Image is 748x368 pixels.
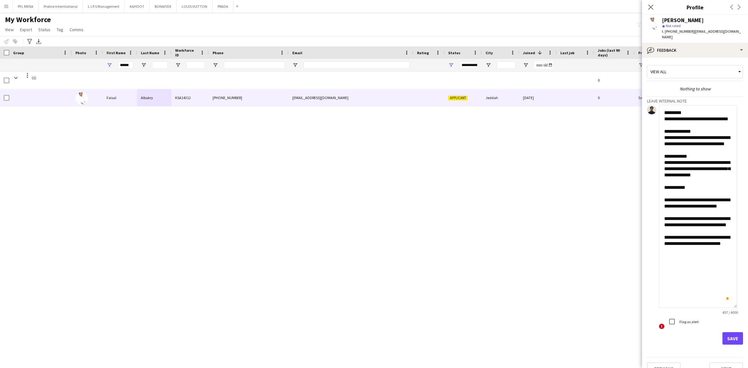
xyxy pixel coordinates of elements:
span: (1) [32,72,36,84]
a: View [2,26,16,34]
span: Last Name [141,50,159,55]
span: Rating [417,50,429,55]
button: PFL MENA [13,0,39,12]
span: Status [38,27,50,32]
button: BONAFIDE [150,0,177,12]
div: [PHONE_NUMBER] [209,89,289,106]
label: Flag as alert [678,319,699,324]
span: | [EMAIL_ADDRESS][DOMAIN_NAME] [662,29,741,39]
button: Open Filter Menu [638,62,644,68]
div: [EMAIL_ADDRESS][DOMAIN_NAME] [289,89,413,106]
span: Photo [75,50,86,55]
textarea: To enrich screen reader interactions, please activate Accessibility in Grammarly extension settings [659,105,737,308]
a: Comms [67,26,86,34]
span: ! [659,323,664,329]
div: Jeddah [482,89,519,106]
h3: Profile [642,3,748,11]
span: View all [650,69,666,74]
div: KSA14312 [171,89,209,106]
app-action-btn: Advanced filters [26,38,33,45]
input: Phone Filter Input [224,61,285,69]
app-action-btn: Export XLSX [35,38,42,45]
span: City [486,50,493,55]
input: City Filter Input [497,61,515,69]
span: Joined [523,50,535,55]
span: 457 / 4000 [717,310,743,315]
span: Group [13,50,24,55]
div: 0 [594,72,635,89]
div: 0 [594,89,635,106]
a: Status [36,26,53,34]
span: Tag [57,27,63,32]
span: t. [PHONE_NUMBER] [662,29,694,34]
span: Jobs (last 90 days) [598,48,623,57]
a: Tag [54,26,66,34]
button: Open Filter Menu [448,62,454,68]
img: Faisal Albakry [75,92,88,105]
button: Open Filter Menu [141,62,146,68]
button: Open Filter Menu [213,62,218,68]
div: Nothing to show [647,86,743,92]
span: Comms [70,27,84,32]
input: Last Name Filter Input [152,61,168,69]
button: KAHOOT [125,0,150,12]
span: Profile [638,50,651,55]
input: Joined Filter Input [534,61,553,69]
span: Last job [560,50,574,55]
span: First Name [107,50,126,55]
span: Export [20,27,32,32]
span: Applicant [448,96,467,100]
button: Open Filter Menu [523,62,529,68]
button: LOUIS VUITTON [177,0,213,12]
div: [PERSON_NAME] [662,17,704,23]
div: Faisal [103,89,137,106]
span: Status [448,50,460,55]
div: Albakry [137,89,171,106]
button: Save [722,332,743,345]
h3: Leave internal note [647,98,743,104]
span: Email [292,50,302,55]
span: Workforce ID [175,48,198,57]
div: [DATE] [519,89,557,106]
button: Open Filter Menu [175,62,181,68]
button: L.I.P.S Management [83,0,125,12]
span: Not rated [666,23,681,28]
input: First Name Filter Input [118,61,133,69]
div: Self-employed Crew [635,89,674,106]
div: Feedback [642,43,748,58]
input: Email Filter Input [304,61,410,69]
button: Open Filter Menu [107,62,112,68]
span: View [5,27,14,32]
button: Proline Interntational [39,0,83,12]
input: Workforce ID Filter Input [186,61,205,69]
button: Open Filter Menu [486,62,491,68]
span: Phone [213,50,223,55]
span: My Workforce [5,15,51,24]
a: Export [17,26,35,34]
button: PRADA [213,0,233,12]
button: Open Filter Menu [292,62,298,68]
